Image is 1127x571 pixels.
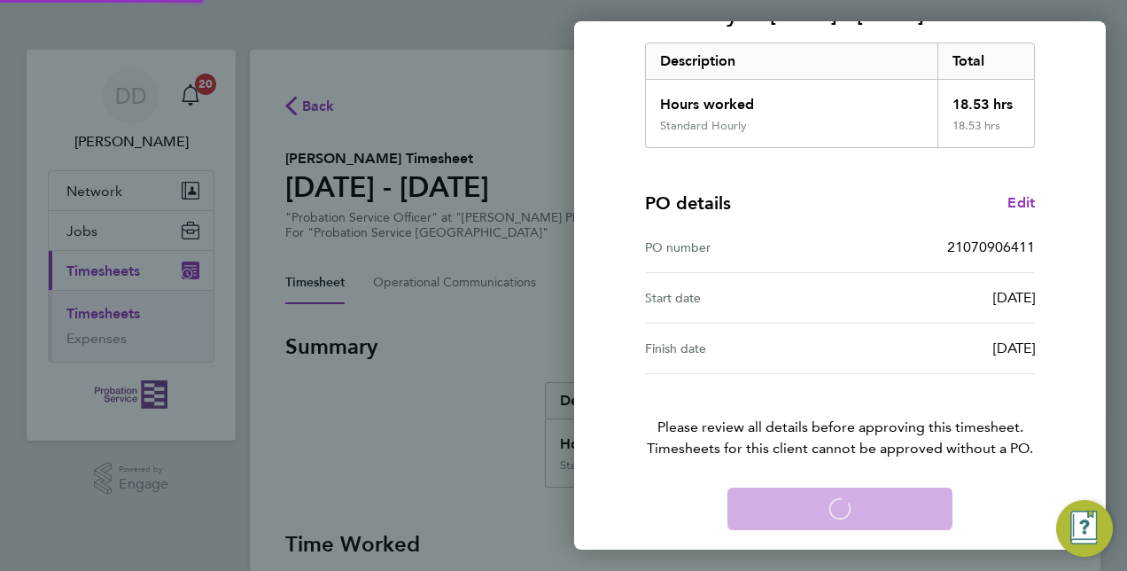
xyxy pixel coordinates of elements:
div: Standard Hourly [660,119,747,133]
div: PO number [645,237,840,258]
span: Timesheets for this client cannot be approved without a PO. [624,438,1056,459]
p: Please review all details before approving this timesheet. [624,374,1056,459]
div: Description [646,43,937,79]
div: [DATE] [840,287,1035,309]
span: Edit [1007,194,1035,211]
span: 21070906411 [947,239,1035,255]
div: Hours worked [646,80,937,119]
div: Summary of 15 - 21 Sep 2025 [645,43,1035,148]
div: 18.53 hrs [937,80,1035,119]
div: Finish date [645,338,840,359]
h4: PO details [645,191,731,215]
a: Edit [1007,192,1035,214]
div: Total [937,43,1035,79]
div: 18.53 hrs [937,119,1035,147]
div: [DATE] [840,338,1035,359]
button: Engage Resource Center [1056,500,1113,557]
div: Start date [645,287,840,309]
